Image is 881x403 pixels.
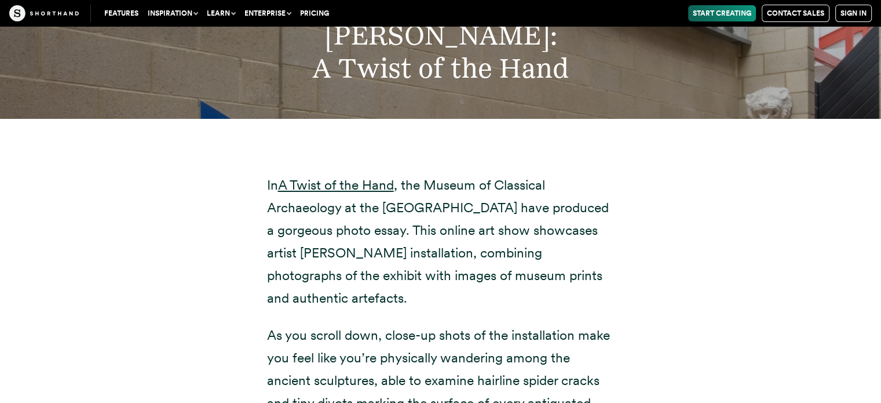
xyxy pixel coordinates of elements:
[267,174,615,310] p: In , the Museum of Classical Archaeology at the [GEOGRAPHIC_DATA] have produced a gorgeous photo ...
[100,5,143,21] a: Features
[9,5,79,21] img: The Craft
[202,5,240,21] button: Learn
[762,5,829,22] a: Contact Sales
[835,5,872,22] a: Sign in
[295,5,334,21] a: Pricing
[240,5,295,21] button: Enterprise
[143,5,202,21] button: Inspiration
[112,19,769,85] h2: [PERSON_NAME]: A Twist of the Hand
[688,5,756,21] a: Start Creating
[278,177,394,193] a: A Twist of the Hand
